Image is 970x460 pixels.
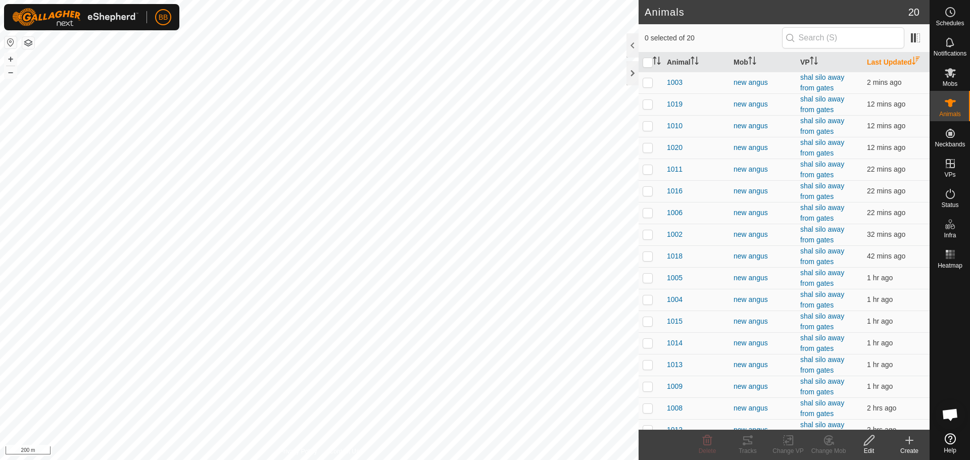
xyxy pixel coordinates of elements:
span: 1016 [667,186,683,196]
span: 1008 [667,403,683,414]
a: shal silo away from gates [800,421,844,439]
span: 1002 [667,229,683,240]
button: – [5,66,17,78]
div: Change Mob [808,446,849,455]
span: Delete [699,447,716,454]
div: new angus [734,381,792,392]
a: shal silo away from gates [800,269,844,287]
img: Gallagher Logo [12,8,138,26]
p-sorticon: Activate to sort [691,58,699,66]
a: shal silo away from gates [800,182,844,200]
a: Help [930,429,970,457]
h2: Animals [645,6,908,18]
div: Tracks [727,446,768,455]
a: Privacy Policy [279,447,317,456]
div: new angus [734,338,792,348]
div: Open chat [935,399,965,430]
a: shal silo away from gates [800,117,844,135]
a: shal silo away from gates [800,377,844,396]
th: Animal [663,53,730,72]
span: 28 Sept 2025, 11:41 am [867,317,893,325]
span: 28 Sept 2025, 12:31 pm [867,230,905,238]
div: new angus [734,403,792,414]
th: VP [796,53,863,72]
span: Neckbands [935,141,965,147]
a: shal silo away from gates [800,73,844,92]
span: 28 Sept 2025, 12:41 pm [867,165,905,173]
span: 28 Sept 2025, 12:21 pm [867,252,905,260]
div: new angus [734,142,792,153]
span: Status [941,202,958,208]
a: shal silo away from gates [800,312,844,331]
th: Last Updated [863,53,930,72]
span: 28 Sept 2025, 11:51 am [867,274,893,282]
div: new angus [734,273,792,283]
span: 28 Sept 2025, 11:01 am [867,404,896,412]
a: shal silo away from gates [800,247,844,266]
span: 28 Sept 2025, 12:51 pm [867,122,905,130]
div: new angus [734,229,792,240]
span: 1011 [667,164,683,175]
a: shal silo away from gates [800,203,844,222]
div: new angus [734,294,792,305]
a: shal silo away from gates [800,290,844,309]
div: new angus [734,186,792,196]
span: Schedules [936,20,964,26]
span: 28 Sept 2025, 1:01 pm [867,78,901,86]
span: 1005 [667,273,683,283]
span: 28 Sept 2025, 12:41 pm [867,209,905,217]
span: 28 Sept 2025, 12:51 pm [867,100,905,108]
span: 28 Sept 2025, 12:41 pm [867,187,905,195]
input: Search (S) [782,27,904,48]
span: Mobs [943,81,957,87]
span: 1018 [667,251,683,262]
span: Heatmap [938,263,962,269]
span: 1006 [667,208,683,218]
span: 1014 [667,338,683,348]
div: new angus [734,77,792,88]
span: Animals [939,111,961,117]
a: shal silo away from gates [800,334,844,352]
th: Mob [730,53,796,72]
span: Notifications [934,50,966,57]
span: 1020 [667,142,683,153]
p-sorticon: Activate to sort [912,58,920,66]
span: Help [944,447,956,453]
span: 1003 [667,77,683,88]
span: Infra [944,232,956,238]
p-sorticon: Activate to sort [653,58,661,66]
span: 28 Sept 2025, 11:51 am [867,295,893,303]
p-sorticon: Activate to sort [748,58,756,66]
a: shal silo away from gates [800,160,844,179]
span: BB [159,12,168,23]
span: 1015 [667,316,683,327]
a: shal silo away from gates [800,225,844,244]
button: + [5,53,17,65]
div: Create [889,446,930,455]
div: new angus [734,99,792,110]
button: Map Layers [22,37,34,49]
div: new angus [734,208,792,218]
div: new angus [734,425,792,435]
span: 28 Sept 2025, 11:11 am [867,382,893,390]
div: Change VP [768,446,808,455]
span: 0 selected of 20 [645,33,782,43]
div: new angus [734,360,792,370]
a: shal silo away from gates [800,399,844,418]
div: Edit [849,446,889,455]
a: shal silo away from gates [800,95,844,114]
span: 28 Sept 2025, 11:01 am [867,426,896,434]
span: 1004 [667,294,683,305]
a: shal silo away from gates [800,138,844,157]
span: 28 Sept 2025, 12:51 pm [867,143,905,151]
div: new angus [734,164,792,175]
span: 1009 [667,381,683,392]
div: new angus [734,251,792,262]
a: Contact Us [329,447,359,456]
div: new angus [734,316,792,327]
span: 28 Sept 2025, 11:41 am [867,361,893,369]
span: 1012 [667,425,683,435]
span: 1013 [667,360,683,370]
span: 20 [908,5,919,20]
span: VPs [944,172,955,178]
